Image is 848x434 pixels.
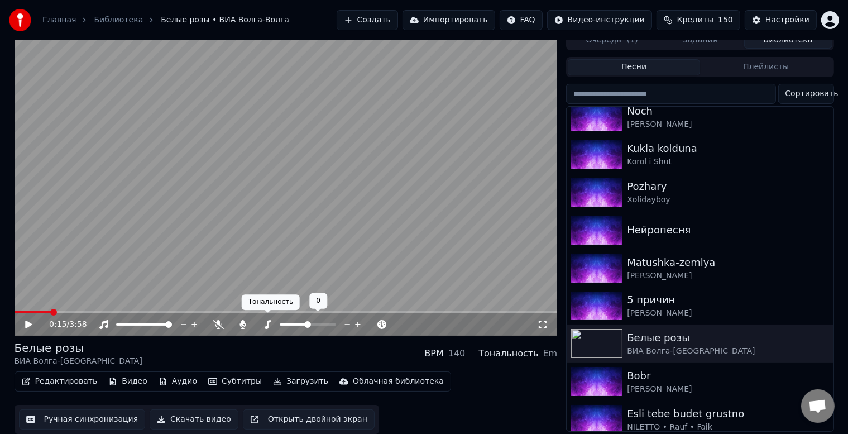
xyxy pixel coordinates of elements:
[19,409,146,430] button: Ручная синхронизация
[745,10,817,30] button: Настройки
[627,156,828,168] div: Korol i Shut
[353,376,444,387] div: Облачная библиотека
[627,330,828,346] div: Белые розы
[568,59,700,75] button: Песни
[627,368,828,384] div: Bobr
[700,59,832,75] button: Плейлисты
[9,9,31,31] img: youka
[309,293,327,309] div: 0
[627,194,828,206] div: Xolidayboy
[627,222,828,238] div: Нейропесня
[448,347,466,360] div: 140
[161,15,289,26] span: Белые розы • ВИА Волга-Волга
[547,10,652,30] button: Видео-инструкции
[568,32,656,49] button: Очередь
[627,270,828,282] div: [PERSON_NAME]
[478,347,538,360] div: Тональность
[677,15,713,26] span: Кредиты
[801,389,835,423] div: Открытый чат
[94,15,143,26] a: Библиотека
[269,374,333,389] button: Загрузить
[765,15,809,26] div: Настройки
[49,319,76,330] div: /
[627,292,828,308] div: 5 причин
[744,32,832,49] button: Библиотека
[15,356,142,367] div: ВИА Волга-[GEOGRAPHIC_DATA]
[627,179,828,194] div: Pozhary
[627,141,828,156] div: Kukla kolduna
[15,340,142,356] div: Белые розы
[424,347,443,360] div: BPM
[627,308,828,319] div: [PERSON_NAME]
[627,384,828,395] div: [PERSON_NAME]
[49,319,66,330] span: 0:15
[627,406,828,422] div: Esli tebe budet grustno
[243,409,375,430] button: Открыть двойной экран
[543,347,558,360] div: Em
[656,32,744,49] button: Задания
[500,10,543,30] button: FAQ
[657,10,740,30] button: Кредиты150
[627,255,828,270] div: Matushka-zemlya
[403,10,495,30] button: Импортировать
[627,119,828,130] div: [PERSON_NAME]
[785,88,839,99] span: Сортировать
[154,374,202,389] button: Аудио
[627,103,828,119] div: Noch
[42,15,289,26] nav: breadcrumb
[204,374,266,389] button: Субтитры
[718,15,733,26] span: 150
[627,346,828,357] div: ВИА Волга-[GEOGRAPHIC_DATA]
[104,374,152,389] button: Видео
[337,10,398,30] button: Создать
[242,294,300,310] div: Тональность
[150,409,238,430] button: Скачать видео
[17,374,102,389] button: Редактировать
[627,422,828,433] div: NILETTO • Rauf • Faik
[69,319,87,330] span: 3:58
[627,35,638,46] span: ( 1 )
[42,15,76,26] a: Главная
